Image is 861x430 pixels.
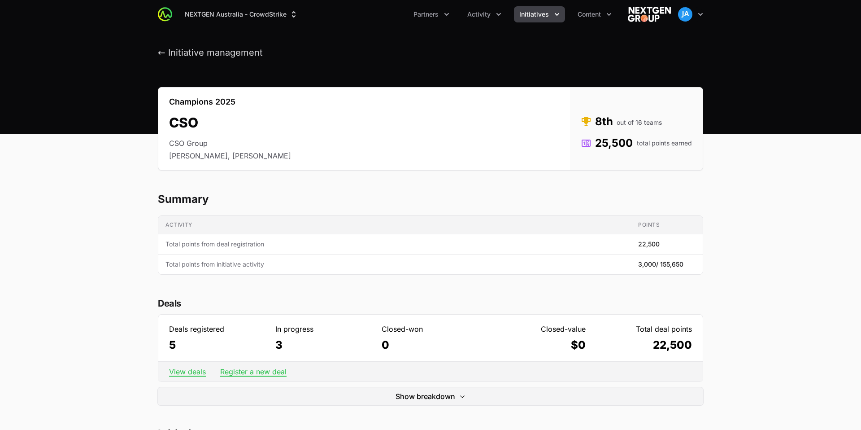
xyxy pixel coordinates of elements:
h2: Summary [158,192,703,206]
span: Initiatives [519,10,549,19]
li: CSO Group [169,138,291,149]
span: 3,000 [638,260,683,269]
svg: Expand/Collapse [459,393,466,400]
button: Partners [408,6,455,22]
button: ← Initiative management [158,47,263,58]
img: NEXTGEN Australia [628,5,671,23]
dd: 22,500 [595,338,692,352]
section: Deal statistics [158,296,703,405]
li: [PERSON_NAME], [PERSON_NAME] [169,150,291,161]
img: John Aziz [678,7,692,22]
div: Initiatives menu [514,6,565,22]
span: 22,500 [638,240,660,249]
dd: 0 [382,338,479,352]
h2: Deals [158,296,703,311]
dt: Closed-won [382,324,479,334]
span: Total points from initiative activity [165,260,624,269]
img: ActivitySource [158,7,172,22]
dt: In progress [275,324,373,334]
dd: $0 [488,338,586,352]
div: Supplier switch menu [179,6,304,22]
span: Activity [467,10,491,19]
a: View deals [169,367,206,376]
th: Activity [158,216,631,234]
button: Show breakdownExpand/Collapse [158,387,703,405]
section: CSO's details [158,87,703,171]
dt: Total deal points [595,324,692,334]
section: CSO's progress summary [158,192,703,275]
button: NEXTGEN Australia - CrowdStrike [179,6,304,22]
a: Register a new deal [220,367,287,376]
dd: 5 [169,338,266,352]
div: Partners menu [408,6,455,22]
button: Initiatives [514,6,565,22]
span: out of 16 teams [617,118,662,127]
button: Activity [462,6,507,22]
span: Show breakdown [396,391,455,402]
p: Champions 2025 [169,97,291,107]
div: Content menu [572,6,617,22]
span: Total points from deal registration [165,240,624,249]
span: total points earned [637,139,692,148]
span: / 155,650 [656,260,683,268]
dt: Closed-value [488,324,586,334]
dt: Deals registered [169,324,266,334]
button: Content [572,6,617,22]
span: Content [578,10,601,19]
dd: 3 [275,338,373,352]
h2: CSO [169,114,291,131]
div: Main navigation [172,6,617,22]
div: Activity menu [462,6,507,22]
dd: 25,500 [581,136,692,150]
th: Points [631,216,703,234]
span: Partners [413,10,439,19]
dd: 8th [581,114,692,129]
